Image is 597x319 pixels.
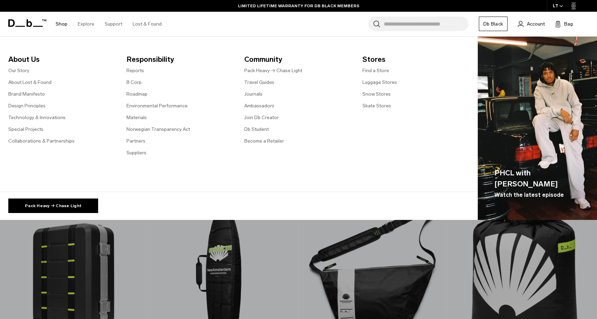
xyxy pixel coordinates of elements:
a: Travel Guides [244,79,274,86]
span: Watch the latest episode [494,191,564,199]
a: Support [105,12,122,36]
a: Journals [244,90,263,98]
nav: Main Navigation [50,12,167,36]
a: Snow Stores [362,90,391,98]
a: Skate Stores [362,102,391,109]
a: Shop [56,12,67,36]
a: Join Db Creator [244,114,279,121]
span: Bag [564,20,573,28]
img: Db [478,37,597,220]
a: Ambassadors [244,102,274,109]
button: Bag [555,20,573,28]
a: Roadmap [126,90,148,98]
a: Pack Heavy → Chase Light [244,67,302,74]
a: Luggage Stores [362,79,397,86]
a: Collaborations & Partnerships [8,137,75,145]
a: B Corp [126,79,142,86]
a: Design Principles [8,102,46,109]
a: PHCL with [PERSON_NAME] Watch the latest episode Db [478,37,597,220]
span: PHCL with [PERSON_NAME] [494,167,580,189]
a: Brand Manifesto [8,90,45,98]
a: Partners [126,137,145,145]
span: Community [244,54,351,65]
span: Responsibility [126,54,234,65]
a: Special Projects [8,126,44,133]
a: Materials [126,114,147,121]
a: Db Student [244,126,269,133]
a: Norwegian Transparency Act [126,126,190,133]
span: Account [527,20,545,28]
a: Pack Heavy → Chase Light [8,199,98,213]
a: Become a Retailer [244,137,284,145]
span: About Us [8,54,115,65]
a: Find a Store [362,67,389,74]
a: Account [518,20,545,28]
a: Environmental Performance [126,102,188,109]
a: Suppliers [126,149,146,156]
a: Lost & Found [133,12,162,36]
a: About Lost & Found [8,79,51,86]
a: Db Black [479,17,508,31]
a: Our Story [8,67,29,74]
a: LIMITED LIFETIME WARRANTY FOR DB BLACK MEMBERS [238,3,359,9]
span: Stores [362,54,470,65]
a: Technology & Innovations [8,114,66,121]
a: Reports [126,67,144,74]
a: Explore [78,12,94,36]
